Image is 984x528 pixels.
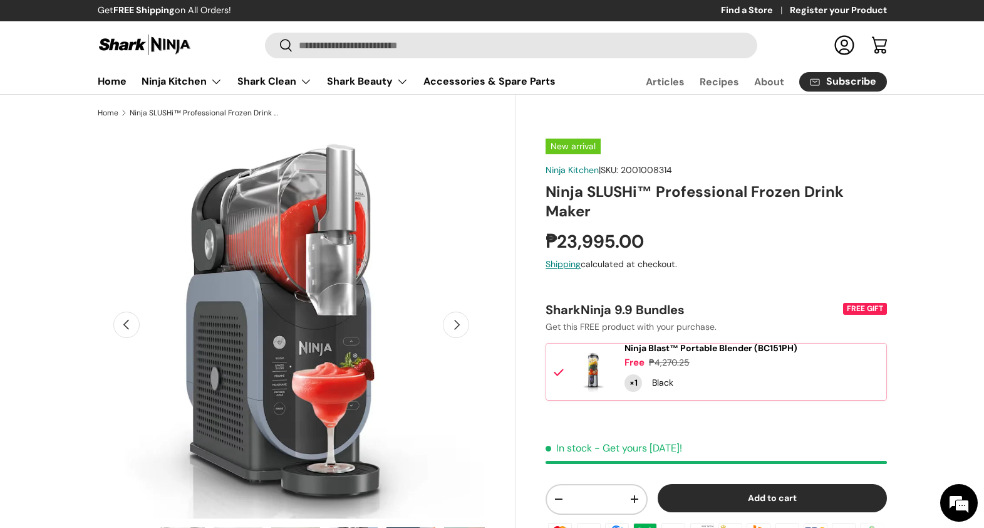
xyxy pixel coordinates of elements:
[624,342,797,354] span: Ninja Blast™ Portable Blender (BC151PH)
[624,343,797,354] a: Ninja Blast™ Portable Blender (BC151PH)
[649,356,690,369] div: ₱4,270.25
[327,69,408,94] a: Shark Beauty
[237,69,312,94] a: Shark Clean
[658,484,887,512] button: Add to cart
[599,164,672,176] span: |
[546,182,886,221] h1: Ninja SLUSHi™ Professional Frozen Drink Maker
[546,321,717,332] span: Get this FREE product with your purchase.
[546,258,581,270] a: Shipping
[98,109,118,117] a: Home
[98,69,127,93] a: Home
[130,109,280,117] a: Ninja SLUSHi™ Professional Frozen Drink Maker
[594,441,682,455] p: - Get yours [DATE]!
[646,70,685,94] a: Articles
[134,69,230,94] summary: Ninja Kitchen
[230,69,319,94] summary: Shark Clean
[624,374,642,392] div: Quantity
[546,139,601,154] span: New arrival
[721,4,790,18] a: Find a Store
[546,164,599,176] a: Ninja Kitchen
[546,302,840,318] div: SharkNinja 9.9 Bundles
[142,69,222,94] a: Ninja Kitchen
[546,230,647,253] strong: ₱23,995.00
[546,258,886,271] div: calculated at checkout.
[98,4,231,18] p: Get on All Orders!
[546,441,592,455] span: In stock
[113,4,175,16] strong: FREE Shipping
[826,77,876,87] span: Subscribe
[624,356,645,369] div: Free
[98,69,556,94] nav: Primary
[754,70,784,94] a: About
[98,107,516,119] nav: Breadcrumbs
[616,69,887,94] nav: Secondary
[621,164,672,176] span: 2001008314
[319,69,416,94] summary: Shark Beauty
[843,303,887,315] div: FREE GIFT
[98,33,192,57] img: Shark Ninja Philippines
[790,4,887,18] a: Register your Product
[601,164,618,176] span: SKU:
[799,72,887,92] a: Subscribe
[423,69,556,93] a: Accessories & Spare Parts
[652,376,673,389] div: Black
[700,70,739,94] a: Recipes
